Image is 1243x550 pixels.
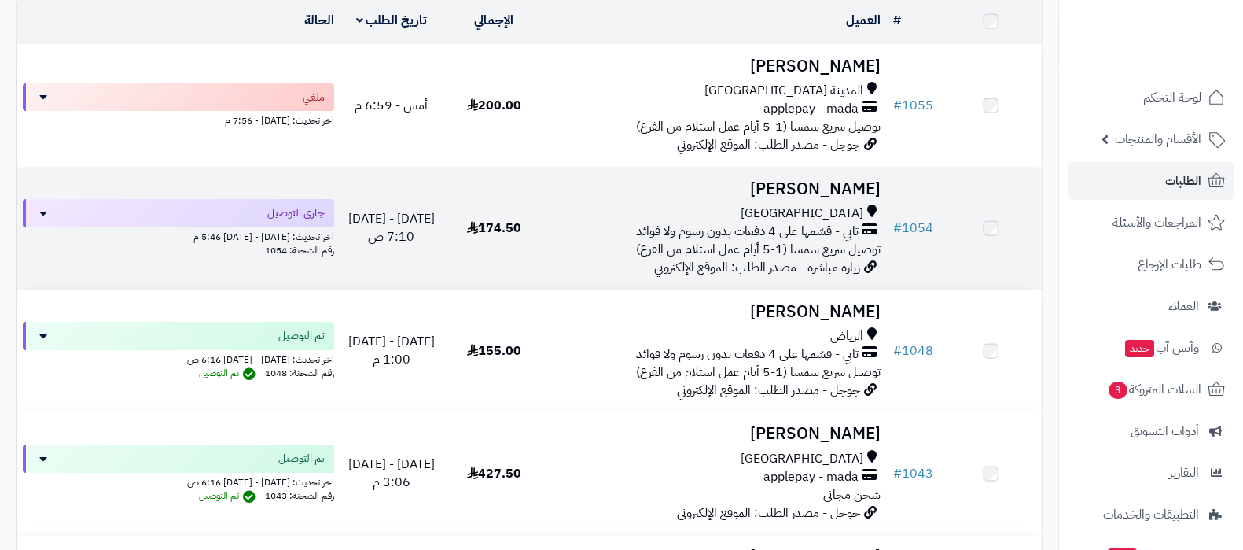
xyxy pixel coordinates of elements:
span: توصيل سريع سمسا (1-5 أيام عمل استلام من الفرع) [636,117,881,136]
span: 200.00 [467,96,521,115]
a: المراجعات والأسئلة [1068,204,1234,242]
div: اخر تحديث: [DATE] - [DATE] 5:46 م [23,227,334,244]
span: أدوات التسويق [1131,420,1199,442]
span: [DATE] - [DATE] 3:06 م [348,455,435,492]
span: رقم الشحنة: 1054 [265,243,334,257]
span: تابي - قسّمها على 4 دفعات بدون رسوم ولا فوائد [636,345,859,364]
span: المدينة [GEOGRAPHIC_DATA] [704,82,863,100]
a: الإجمالي [474,11,513,30]
span: رقم الشحنة: 1048 [265,366,334,380]
a: التقارير [1068,454,1234,492]
span: تم التوصيل [278,451,325,467]
div: اخر تحديث: [DATE] - [DATE] 6:16 ص [23,473,334,489]
span: التقارير [1169,462,1199,484]
a: الحالة [304,11,334,30]
h3: [PERSON_NAME] [551,303,880,321]
span: [DATE] - [DATE] 7:10 ص [348,209,435,246]
span: وآتس آب [1123,337,1199,359]
a: التطبيقات والخدمات [1068,496,1234,533]
span: 155.00 [467,341,521,360]
div: اخر تحديث: [DATE] - 7:56 م [23,111,334,127]
a: أدوات التسويق [1068,412,1234,450]
span: applepay - mada [763,100,859,118]
span: # [893,464,902,483]
span: المراجعات والأسئلة [1112,212,1201,234]
span: جديد [1125,340,1154,357]
a: #1043 [893,464,933,483]
span: توصيل سريع سمسا (1-5 أيام عمل استلام من الفرع) [636,363,881,382]
span: # [893,96,902,115]
span: [DATE] - [DATE] 1:00 م [348,332,435,369]
span: شحن مجاني [823,485,881,504]
span: الرياض [830,327,863,345]
span: رقم الشحنة: 1043 [265,489,334,503]
span: جاري التوصيل [267,205,325,221]
h3: [PERSON_NAME] [551,57,880,76]
a: العميل [846,11,881,30]
span: تم التوصيل [278,328,325,344]
span: التطبيقات والخدمات [1103,504,1199,526]
a: تاريخ الطلب [356,11,428,30]
a: #1055 [893,96,933,115]
span: توصيل سريع سمسا (1-5 أيام عمل استلام من الفرع) [636,240,881,259]
span: 3 [1109,382,1127,399]
span: 427.50 [467,464,521,483]
span: تم التوصيل [199,366,259,380]
a: #1048 [893,341,933,360]
span: [GEOGRAPHIC_DATA] [741,205,863,223]
span: applepay - mada [763,468,859,486]
a: العملاء [1068,287,1234,325]
h3: [PERSON_NAME] [551,425,880,443]
span: أمس - 6:59 م [355,96,428,115]
span: لوحة التحكم [1143,87,1201,109]
h3: [PERSON_NAME] [551,180,880,198]
span: 174.50 [467,219,521,238]
a: #1054 [893,219,933,238]
span: تم التوصيل [199,489,259,503]
a: السلات المتروكة3 [1068,371,1234,408]
a: # [893,11,901,30]
span: السلات المتروكة [1107,378,1201,401]
span: زيارة مباشرة - مصدر الطلب: الموقع الإلكتروني [654,258,860,277]
span: جوجل - مصدر الطلب: الموقع الإلكتروني [677,381,860,400]
a: طلبات الإرجاع [1068,245,1234,283]
span: # [893,219,902,238]
span: [GEOGRAPHIC_DATA] [741,450,863,468]
a: الطلبات [1068,162,1234,200]
div: اخر تحديث: [DATE] - [DATE] 6:16 ص [23,350,334,367]
a: وآتس آبجديد [1068,329,1234,367]
span: طلبات الإرجاع [1138,253,1201,275]
span: الأقسام والمنتجات [1115,128,1201,150]
span: جوجل - مصدر الطلب: الموقع الإلكتروني [677,504,860,522]
span: الطلبات [1165,170,1201,192]
span: جوجل - مصدر الطلب: الموقع الإلكتروني [677,135,860,154]
span: العملاء [1168,295,1199,317]
span: تابي - قسّمها على 4 دفعات بدون رسوم ولا فوائد [636,223,859,241]
span: # [893,341,902,360]
a: لوحة التحكم [1068,79,1234,116]
img: logo-2.png [1136,44,1228,77]
span: ملغي [303,90,325,105]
